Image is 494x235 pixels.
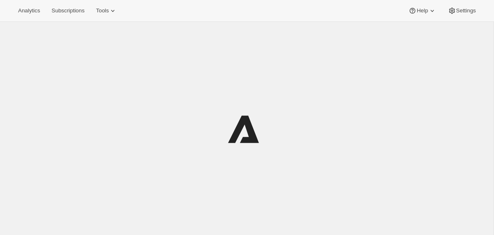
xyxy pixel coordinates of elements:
span: Tools [96,7,109,14]
span: Subscriptions [51,7,84,14]
button: Tools [91,5,122,16]
button: Subscriptions [47,5,89,16]
span: Settings [456,7,476,14]
button: Help [403,5,441,16]
span: Help [417,7,428,14]
button: Analytics [13,5,45,16]
button: Settings [443,5,481,16]
span: Analytics [18,7,40,14]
